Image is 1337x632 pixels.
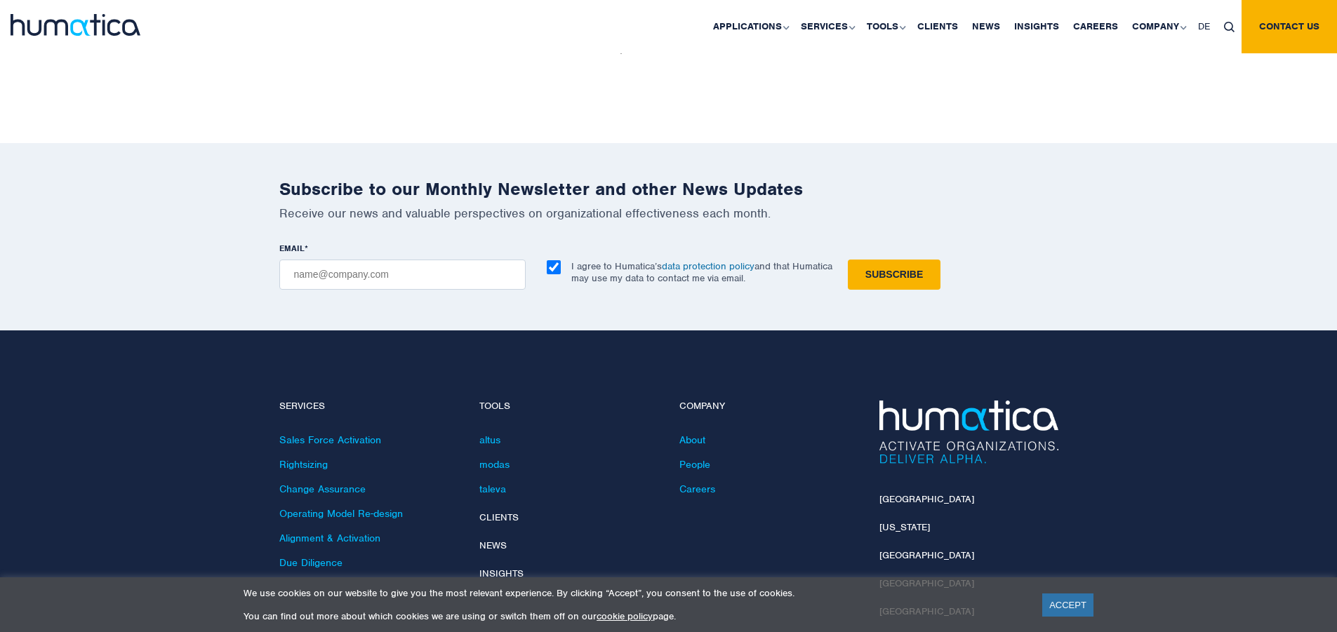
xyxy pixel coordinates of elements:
[547,260,561,274] input: I agree to Humatica’sdata protection policyand that Humatica may use my data to contact me via em...
[479,401,658,412] h4: Tools
[479,539,507,551] a: News
[879,549,974,561] a: [GEOGRAPHIC_DATA]
[679,433,705,446] a: About
[597,610,653,622] a: cookie policy
[279,532,380,544] a: Alignment & Activation
[479,483,506,495] a: taleva
[879,401,1058,464] img: Humatica
[479,511,519,523] a: Clients
[479,458,510,471] a: modas
[1224,22,1235,32] img: search_icon
[244,587,1025,599] p: We use cookies on our website to give you the most relevant experience. By clicking “Accept”, you...
[1042,593,1093,617] a: ACCEPT
[679,401,858,412] h4: Company
[679,458,710,471] a: People
[11,14,140,36] img: logo
[879,521,930,533] a: [US_STATE]
[848,260,940,290] input: Subscribe
[479,567,524,579] a: Insights
[571,260,832,284] p: I agree to Humatica’s and that Humatica may use my data to contact me via email.
[1198,20,1210,32] span: DE
[679,483,715,495] a: Careers
[479,433,500,446] a: altus
[279,178,1058,200] h2: Subscribe to our Monthly Newsletter and other News Updates
[279,206,1058,221] p: Receive our news and valuable perspectives on organizational effectiveness each month.
[279,507,403,520] a: Operating Model Re-design
[279,260,526,290] input: name@company.com
[279,433,381,446] a: Sales Force Activation
[279,556,342,569] a: Due Diligence
[279,458,328,471] a: Rightsizing
[279,243,305,254] span: EMAIL
[662,260,754,272] a: data protection policy
[279,401,458,412] h4: Services
[879,493,974,505] a: [GEOGRAPHIC_DATA]
[279,483,366,495] a: Change Assurance
[244,610,1025,622] p: You can find out more about which cookies we are using or switch them off on our page.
